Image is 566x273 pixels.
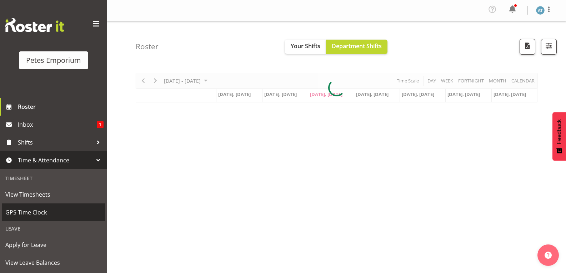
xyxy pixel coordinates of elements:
[18,101,104,112] span: Roster
[556,119,562,144] span: Feedback
[520,39,535,55] button: Download a PDF of the roster according to the set date range.
[332,42,382,50] span: Department Shifts
[5,18,64,32] img: Rosterit website logo
[326,40,387,54] button: Department Shifts
[136,42,159,51] h4: Roster
[285,40,326,54] button: Your Shifts
[5,257,102,268] span: View Leave Balances
[2,254,105,272] a: View Leave Balances
[26,55,81,66] div: Petes Emporium
[18,155,93,166] span: Time & Attendance
[2,186,105,203] a: View Timesheets
[5,189,102,200] span: View Timesheets
[545,252,552,259] img: help-xxl-2.png
[2,221,105,236] div: Leave
[18,137,93,148] span: Shifts
[5,239,102,250] span: Apply for Leave
[2,203,105,221] a: GPS Time Clock
[2,236,105,254] a: Apply for Leave
[18,119,97,130] span: Inbox
[5,207,102,218] span: GPS Time Clock
[536,6,545,15] img: alex-micheal-taniwha5364.jpg
[552,112,566,161] button: Feedback - Show survey
[291,42,320,50] span: Your Shifts
[2,171,105,186] div: Timesheet
[97,121,104,128] span: 1
[541,39,557,55] button: Filter Shifts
